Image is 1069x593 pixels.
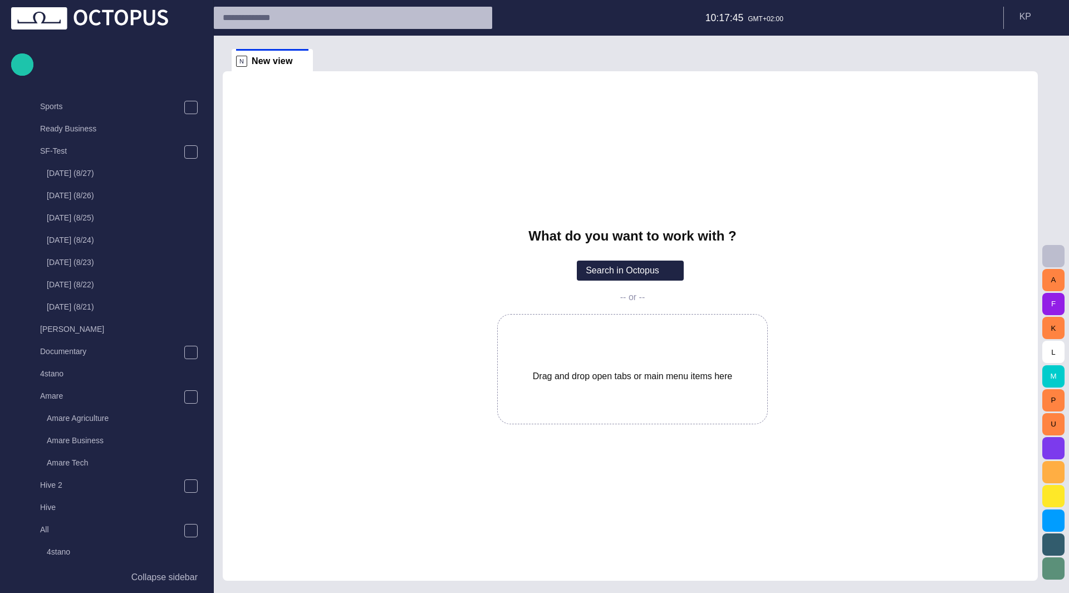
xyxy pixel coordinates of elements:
div: AmareAmare AgricultureAmare BusinessAmare Tech [18,386,202,475]
div: [DATE] (8/24) [24,230,202,252]
div: [DATE] (8/22) [24,275,202,297]
p: Amare [40,390,63,401]
p: [DATE] (8/24) [47,234,94,246]
div: [DATE] (8/25) [24,208,202,230]
button: KP [1011,7,1062,27]
button: P [1042,389,1065,411]
p: All [40,524,49,535]
p: N [236,56,247,67]
div: 4stano [24,542,202,564]
div: Hive 2 [18,475,202,497]
p: Ready Business [40,123,96,134]
button: L [1042,341,1065,363]
div: SF-Test[DATE] (8/27)[DATE] (8/26)[DATE] (8/25)[DATE] (8/24)[DATE] (8/23)[DATE] (8/22)[DATE] (8/21) [18,141,202,319]
p: -- or -- [620,292,645,303]
div: 4stano [18,364,202,386]
p: [DATE] (8/25) [47,212,94,223]
p: K P [1019,10,1031,23]
img: Octopus News Room [11,7,168,30]
div: [DATE] (8/21) [24,297,202,319]
p: Amare Agriculture [47,413,109,424]
h2: What do you want to work with ? [528,228,736,244]
p: [DATE] (8/21) [47,301,94,312]
div: Ready Business [18,119,202,141]
p: GMT+02:00 [748,14,783,24]
div: Sports [18,96,202,119]
p: Hive 2 [40,479,62,491]
div: Hive [18,497,202,520]
p: 10:17:45 [705,11,744,25]
p: [DATE] (8/27) [47,168,94,179]
button: Search in Octopus [577,261,684,281]
div: Documentary [18,341,202,364]
div: [DATE] (8/26) [24,185,202,208]
div: Amare Tech [24,453,202,475]
button: K [1042,317,1065,339]
p: Hive [40,502,56,513]
div: [PERSON_NAME] [18,319,202,341]
div: [DATE] (8/27) [24,163,202,185]
p: Documentary [40,346,86,357]
p: 4stano [40,368,63,379]
button: U [1042,413,1065,435]
p: [DATE] (8/26) [47,190,94,201]
button: M [1042,365,1065,388]
button: A [1042,269,1065,291]
div: Amare Agriculture [24,408,202,430]
p: Amare Tech [47,457,88,468]
div: Amare Business [24,430,202,453]
p: SF-Test [40,145,67,156]
button: F [1042,293,1065,315]
button: Collapse sidebar [11,566,202,589]
p: Sports [40,101,62,112]
span: New view [252,56,293,67]
p: [DATE] (8/22) [47,279,94,290]
div: [DATE] (8/23) [24,252,202,275]
div: NNew view [232,49,313,71]
p: 4stano [47,546,70,557]
p: [PERSON_NAME] [40,324,104,335]
p: Collapse sidebar [131,571,198,584]
p: Amare Business [47,435,104,446]
p: [DATE] (8/23) [47,257,94,268]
